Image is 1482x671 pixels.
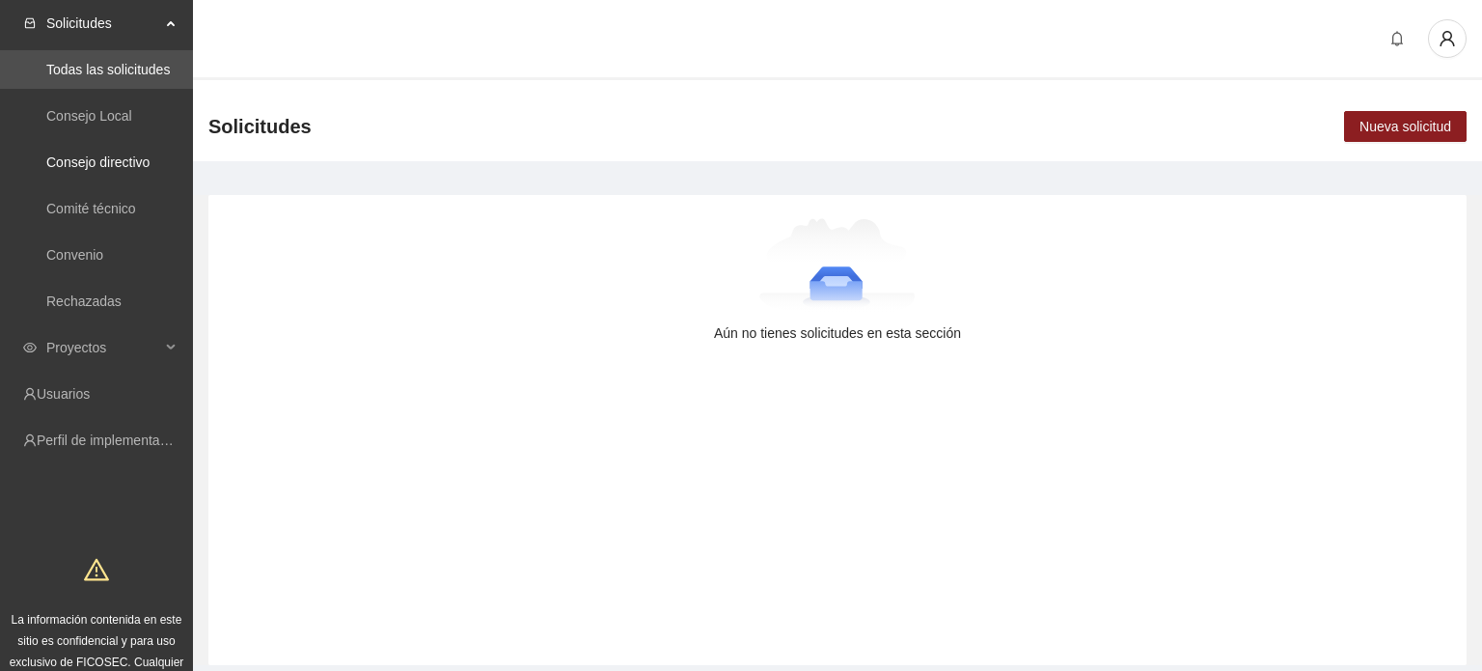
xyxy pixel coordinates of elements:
span: Nueva solicitud [1359,116,1451,137]
a: Todas las solicitudes [46,62,170,77]
button: user [1428,19,1467,58]
img: Aún no tienes solicitudes en esta sección [759,218,917,315]
button: bell [1382,23,1413,54]
a: Usuarios [37,386,90,402]
a: Comité técnico [46,201,136,216]
span: warning [84,557,109,582]
button: Nueva solicitud [1344,111,1467,142]
span: Proyectos [46,328,160,367]
a: Convenio [46,247,103,263]
span: user [1429,30,1466,47]
a: Perfil de implementadora [37,433,187,448]
a: Consejo directivo [46,154,150,170]
span: inbox [23,16,37,30]
div: Aún no tienes solicitudes en esta sección [239,322,1436,344]
a: Consejo Local [46,108,132,124]
a: Rechazadas [46,294,122,309]
span: bell [1383,31,1412,46]
span: Solicitudes [208,111,312,142]
span: Solicitudes [46,4,160,42]
span: eye [23,341,37,354]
